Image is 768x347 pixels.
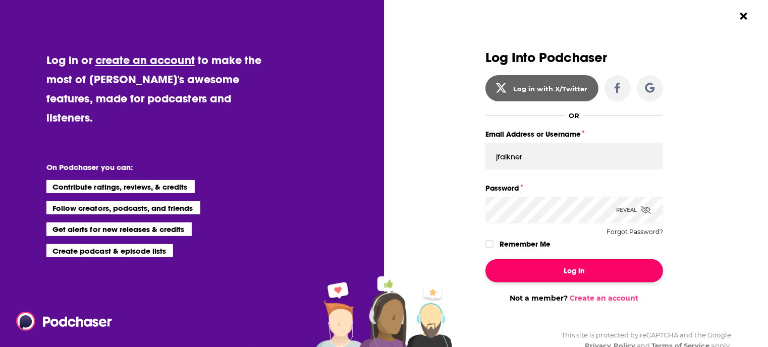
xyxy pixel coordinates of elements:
[46,244,173,257] li: Create podcast & episode lists
[16,312,105,331] a: Podchaser - Follow, Share and Rate Podcasts
[569,111,579,120] div: OR
[485,50,663,65] h3: Log Into Podchaser
[46,201,200,214] li: Follow creators, podcasts, and friends
[95,53,195,67] a: create an account
[513,85,587,93] div: Log in with X/Twitter
[485,294,663,303] div: Not a member?
[500,238,551,251] label: Remember Me
[734,7,753,26] button: Close Button
[616,197,651,223] div: Reveal
[485,75,598,101] button: Log in with X/Twitter
[485,182,663,195] label: Password
[485,128,663,141] label: Email Address or Username
[570,294,638,303] a: Create an account
[16,312,113,331] img: Podchaser - Follow, Share and Rate Podcasts
[485,143,663,170] input: Email Address or Username
[607,228,663,236] button: Forgot Password?
[46,162,248,172] li: On Podchaser you can:
[485,259,663,282] button: Log In
[46,180,195,193] li: Contribute ratings, reviews, & credits
[46,222,191,236] li: Get alerts for new releases & credits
